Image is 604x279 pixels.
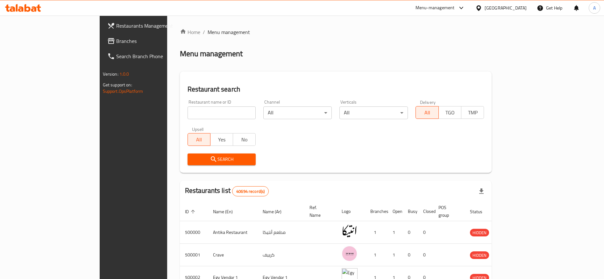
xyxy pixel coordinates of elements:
span: Search [193,155,251,163]
span: Search Branch Phone [116,52,195,60]
button: TGO [438,106,461,119]
th: Busy [403,202,418,221]
div: Menu-management [416,4,455,12]
button: Search [188,153,256,165]
span: Ref. Name [309,204,329,219]
span: All [190,135,208,144]
div: HIDDEN [470,229,489,236]
td: كرييف [258,244,304,266]
td: مطعم أنتيكا [258,221,304,244]
th: Closed [418,202,433,221]
td: Antika Restaurant [208,221,258,244]
li: / [203,28,205,36]
th: Open [387,202,403,221]
div: Export file [474,184,489,199]
label: Delivery [420,100,436,104]
span: ID [185,208,197,215]
input: Search for restaurant name or ID.. [188,106,256,119]
span: Version: [103,70,118,78]
button: Yes [210,133,233,146]
td: 0 [418,244,433,266]
a: Support.OpsPlatform [103,87,143,95]
td: 1 [365,244,387,266]
span: Restaurants Management [116,22,195,30]
div: Total records count [232,186,269,196]
button: All [188,133,210,146]
span: Name (En) [213,208,241,215]
td: 0 [418,221,433,244]
td: Crave [208,244,258,266]
a: Search Branch Phone [102,49,201,64]
span: Menu management [208,28,250,36]
span: TMP [464,108,481,117]
h2: Restaurants list [185,186,269,196]
a: Branches [102,33,201,49]
span: A [593,4,596,11]
div: All [339,106,408,119]
span: POS group [438,204,457,219]
span: Status [470,208,491,215]
th: Branches [365,202,387,221]
span: Yes [213,135,231,144]
span: All [418,108,436,117]
a: Restaurants Management [102,18,201,33]
h2: Menu management [180,49,243,59]
td: 1 [387,244,403,266]
div: [GEOGRAPHIC_DATA] [485,4,527,11]
span: Get support on: [103,81,132,89]
h2: Restaurant search [188,85,484,94]
span: Name (Ar) [263,208,290,215]
td: 1 [387,221,403,244]
td: 0 [403,244,418,266]
td: 1 [365,221,387,244]
img: Antika Restaurant [342,223,358,239]
span: TGO [441,108,459,117]
span: No [236,135,253,144]
div: All [263,106,332,119]
span: HIDDEN [470,252,489,259]
img: Crave [342,246,358,262]
button: All [416,106,438,119]
nav: breadcrumb [180,28,492,36]
span: 1.0.0 [119,70,129,78]
span: HIDDEN [470,229,489,236]
th: Logo [337,202,365,221]
button: No [233,133,256,146]
span: Branches [116,37,195,45]
span: 40694 record(s) [232,188,268,194]
td: 0 [403,221,418,244]
button: TMP [461,106,484,119]
label: Upsell [192,127,204,131]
